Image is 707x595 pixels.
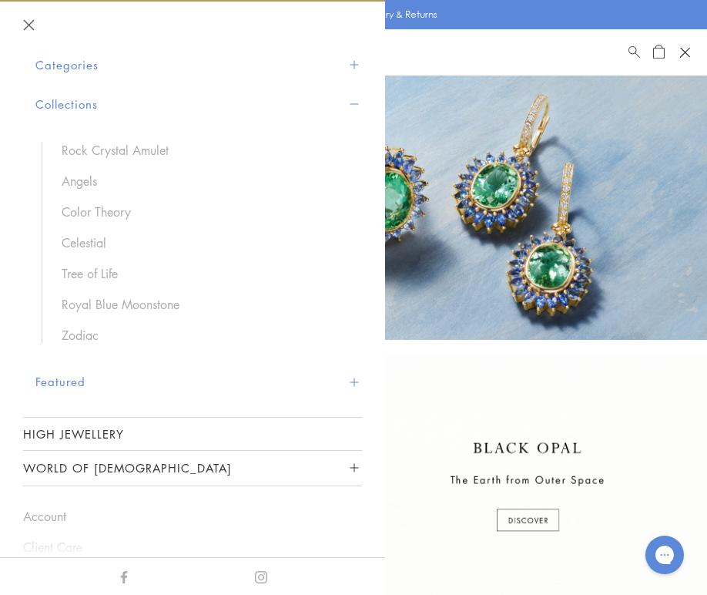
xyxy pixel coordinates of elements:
button: World of [DEMOGRAPHIC_DATA] [23,451,362,486]
a: Facebook [118,567,130,584]
button: Featured [35,362,362,402]
a: Angels [62,173,347,190]
a: Search [628,43,640,62]
a: Tree of Life [62,265,347,282]
a: Zodiac [62,327,347,344]
button: Open navigation [673,41,696,64]
a: Rock Crystal Amulet [62,142,347,159]
button: Collections [35,85,362,124]
nav: Sidebar navigation [23,5,362,486]
a: Color Theory [62,203,347,220]
button: Categories [35,45,362,85]
iframe: Gorgias live chat messenger [638,530,692,580]
a: Instagram [255,567,267,584]
button: Close navigation [23,19,35,31]
a: Celestial [62,234,347,251]
a: Account [23,508,362,525]
a: Royal Blue Moonstone [62,296,347,313]
a: Open Shopping Bag [653,43,665,62]
a: Client Care [23,539,362,556]
a: High Jewellery [23,418,362,450]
